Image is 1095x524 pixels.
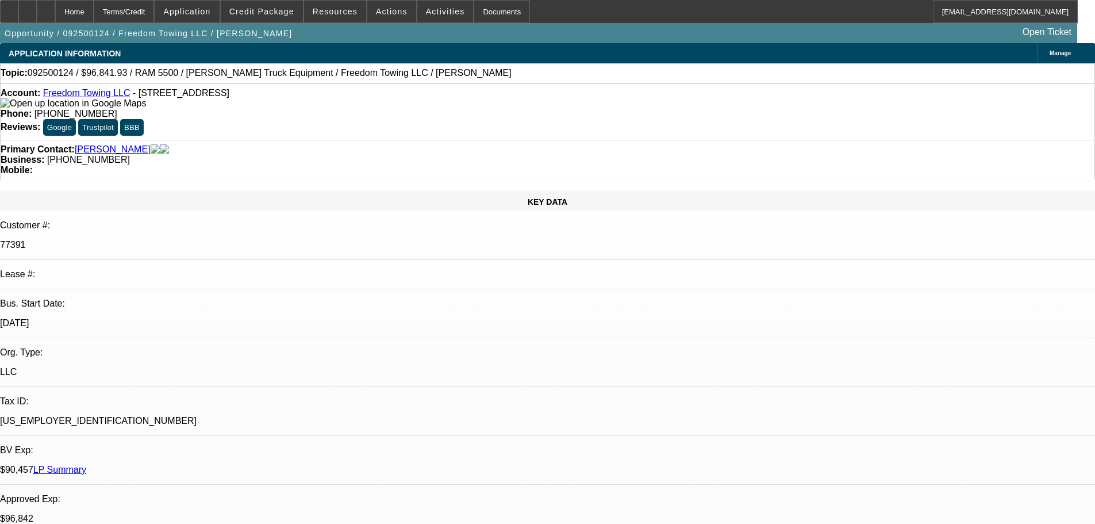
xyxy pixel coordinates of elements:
[1,155,44,165] strong: Business:
[34,109,117,118] span: [PHONE_NUMBER]
[1018,22,1076,42] a: Open Ticket
[43,88,130,98] a: Freedom Towing LLC
[47,155,130,165] span: [PHONE_NUMBER]
[120,119,144,136] button: BBB
[1,68,28,78] strong: Topic:
[229,7,294,16] span: Credit Package
[313,7,358,16] span: Resources
[163,7,210,16] span: Application
[426,7,465,16] span: Activities
[1,88,40,98] strong: Account:
[528,197,567,206] span: KEY DATA
[1,98,146,108] a: View Google Maps
[367,1,416,22] button: Actions
[155,1,219,22] button: Application
[33,465,86,475] a: LP Summary
[1050,50,1071,56] span: Manage
[5,29,292,38] span: Opportunity / 092500124 / Freedom Towing LLC / [PERSON_NAME]
[1,109,32,118] strong: Phone:
[78,119,117,136] button: Trustpilot
[151,144,160,155] img: facebook-icon.png
[75,144,151,155] a: [PERSON_NAME]
[376,7,408,16] span: Actions
[221,1,303,22] button: Credit Package
[1,165,33,175] strong: Mobile:
[304,1,366,22] button: Resources
[1,98,146,109] img: Open up location in Google Maps
[1,144,75,155] strong: Primary Contact:
[28,68,512,78] span: 092500124 / $96,841.93 / RAM 5500 / [PERSON_NAME] Truck Equipment / Freedom Towing LLC / [PERSON_...
[1,122,40,132] strong: Reviews:
[43,119,76,136] button: Google
[160,144,169,155] img: linkedin-icon.png
[417,1,474,22] button: Activities
[133,88,229,98] span: - [STREET_ADDRESS]
[9,49,121,58] span: APPLICATION INFORMATION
